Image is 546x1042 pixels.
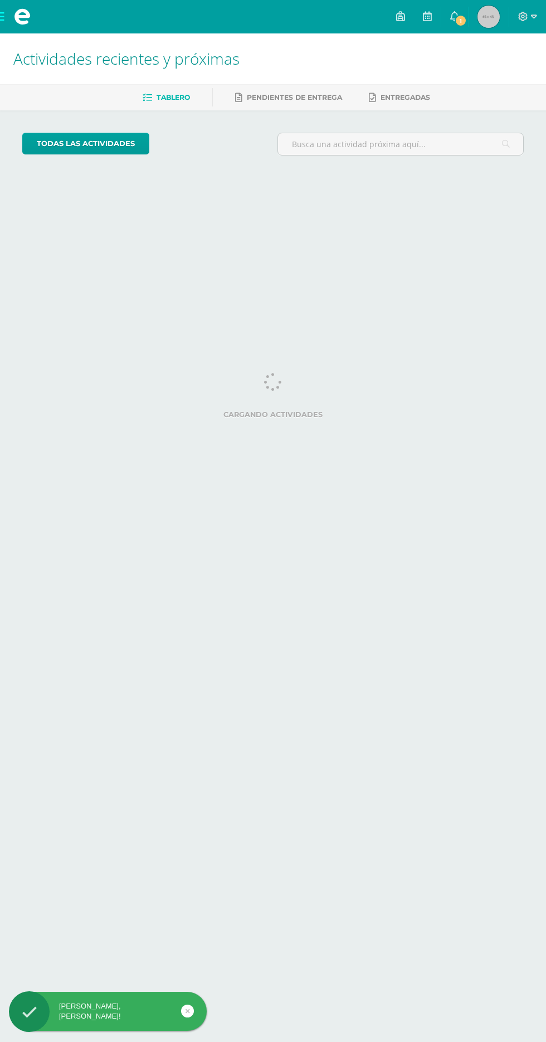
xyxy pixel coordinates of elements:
a: Pendientes de entrega [235,89,342,106]
label: Cargando actividades [22,410,524,419]
a: Tablero [143,89,190,106]
span: 1 [455,14,467,27]
div: [PERSON_NAME], [PERSON_NAME]! [9,1001,207,1021]
span: Tablero [157,93,190,101]
a: Entregadas [369,89,430,106]
span: Actividades recientes y próximas [13,48,240,69]
a: todas las Actividades [22,133,149,154]
img: 45x45 [477,6,500,28]
input: Busca una actividad próxima aquí... [278,133,523,155]
span: Entregadas [381,93,430,101]
span: Pendientes de entrega [247,93,342,101]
